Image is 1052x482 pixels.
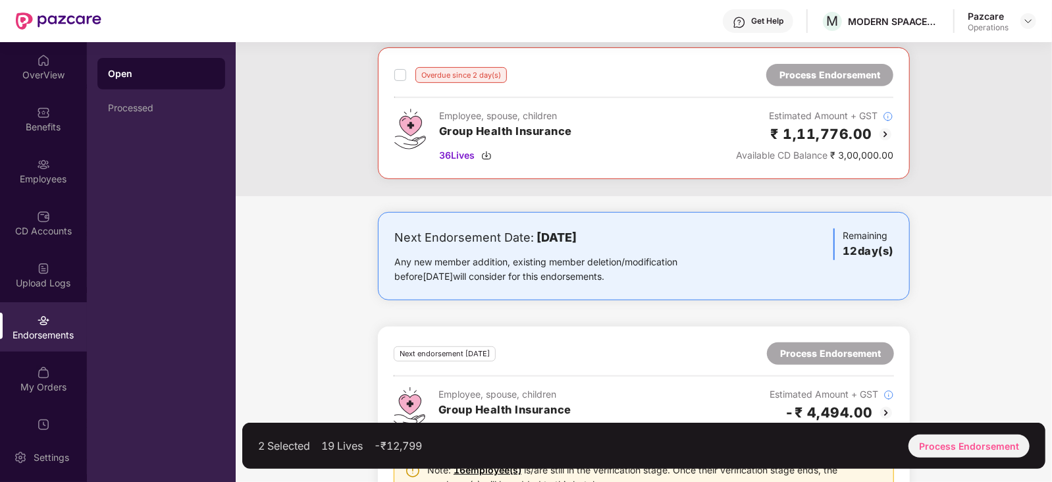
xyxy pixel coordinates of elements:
h2: ₹ 1,11,776.00 [771,123,873,145]
img: svg+xml;base64,PHN2ZyBpZD0iSGVscC0zMngzMiIgeG1sbnM9Imh0dHA6Ly93d3cudzMub3JnLzIwMDAvc3ZnIiB3aWR0aD... [733,16,746,29]
img: svg+xml;base64,PHN2ZyBpZD0iQmVuZWZpdHMiIHhtbG5zPSJodHRwOi8vd3d3LnczLm9yZy8yMDAwL3N2ZyIgd2lkdGg9Ij... [37,106,50,119]
div: Process Endorsement [780,346,881,361]
span: M [827,13,839,29]
img: svg+xml;base64,PHN2ZyBpZD0iQ0RfQWNjb3VudHMiIGRhdGEtbmFtZT0iQ0QgQWNjb3VudHMiIHhtbG5zPSJodHRwOi8vd3... [37,210,50,223]
img: svg+xml;base64,PHN2ZyBpZD0iRW1wbG95ZWVzIiB4bWxucz0iaHR0cDovL3d3dy53My5vcmcvMjAwMC9zdmciIHdpZHRoPS... [37,158,50,171]
span: 36 Lives [439,148,475,163]
div: Remaining [833,228,893,260]
div: -₹12,799 [374,439,422,452]
h3: Group Health Insurance [438,402,571,419]
img: svg+xml;base64,PHN2ZyBpZD0iSW5mb18tXzMyeDMyIiBkYXRhLW5hbWU9IkluZm8gLSAzMngzMiIgeG1sbnM9Imh0dHA6Ly... [883,390,894,400]
img: svg+xml;base64,PHN2ZyBpZD0iVXBkYXRlZCIgeG1sbnM9Imh0dHA6Ly93d3cudzMub3JnLzIwMDAvc3ZnIiB3aWR0aD0iMj... [37,418,50,431]
a: 16 employee(s) [454,464,521,475]
img: svg+xml;base64,PHN2ZyBpZD0iQmFjay0yMHgyMCIgeG1sbnM9Imh0dHA6Ly93d3cudzMub3JnLzIwMDAvc3ZnIiB3aWR0aD... [878,126,893,142]
div: Estimated Amount + GST [736,109,893,123]
b: [DATE] [537,230,577,244]
img: svg+xml;base64,PHN2ZyBpZD0iSG9tZSIgeG1sbnM9Imh0dHA6Ly93d3cudzMub3JnLzIwMDAvc3ZnIiB3aWR0aD0iMjAiIG... [37,54,50,67]
div: Overdue since 2 day(s) [415,67,507,83]
div: 19 Lives [321,439,363,452]
div: Processed [108,103,215,113]
div: Pazcare [968,10,1009,22]
div: 2 Selected [258,439,310,452]
div: Settings [30,451,73,464]
div: Get Help [751,16,783,26]
div: Estimated Amount + GST [737,387,894,402]
img: svg+xml;base64,PHN2ZyBpZD0iRW5kb3JzZW1lbnRzIiB4bWxucz0iaHR0cDovL3d3dy53My5vcmcvMjAwMC9zdmciIHdpZH... [37,314,50,327]
div: ₹ 3,00,000.00 [736,148,893,163]
img: svg+xml;base64,PHN2ZyBpZD0iTXlfT3JkZXJzIiBkYXRhLW5hbWU9Ik15IE9yZGVycyIgeG1sbnM9Imh0dHA6Ly93d3cudz... [37,366,50,379]
h3: Group Health Insurance [439,123,572,140]
img: svg+xml;base64,PHN2ZyB4bWxucz0iaHR0cDovL3d3dy53My5vcmcvMjAwMC9zdmciIHdpZHRoPSI0Ny43MTQiIGhlaWdodD... [394,387,425,428]
img: svg+xml;base64,PHN2ZyBpZD0iRHJvcGRvd24tMzJ4MzIiIHhtbG5zPSJodHRwOi8vd3d3LnczLm9yZy8yMDAwL3N2ZyIgd2... [1023,16,1034,26]
h2: -₹ 4,494.00 [785,402,874,423]
div: MODERN SPAACES VENTURES [848,15,940,28]
img: svg+xml;base64,PHN2ZyBpZD0iVXBsb2FkX0xvZ3MiIGRhdGEtbmFtZT0iVXBsb2FkIExvZ3MiIHhtbG5zPSJodHRwOi8vd3... [37,262,50,275]
img: New Pazcare Logo [16,13,101,30]
img: svg+xml;base64,PHN2ZyB4bWxucz0iaHR0cDovL3d3dy53My5vcmcvMjAwMC9zdmciIHdpZHRoPSI0Ny43MTQiIGhlaWdodD... [394,109,426,149]
div: Open [108,67,215,80]
div: Next endorsement [DATE] [394,346,496,361]
span: Available CD Balance [736,149,828,161]
div: Process Endorsement [779,68,880,82]
div: Next Endorsement Date: [394,228,719,247]
img: svg+xml;base64,PHN2ZyBpZD0iV2FybmluZ18tXzI0eDI0IiBkYXRhLW5hbWU9Ildhcm5pbmcgLSAyNHgyNCIgeG1sbnM9Im... [405,463,421,479]
img: svg+xml;base64,PHN2ZyBpZD0iRG93bmxvYWQtMzJ4MzIiIHhtbG5zPSJodHRwOi8vd3d3LnczLm9yZy8yMDAwL3N2ZyIgd2... [481,150,492,161]
img: svg+xml;base64,PHN2ZyBpZD0iQmFjay0yMHgyMCIgeG1sbnM9Imh0dHA6Ly93d3cudzMub3JnLzIwMDAvc3ZnIiB3aWR0aD... [878,405,894,421]
div: Operations [968,22,1009,33]
div: Employee, spouse, children [438,387,571,402]
img: svg+xml;base64,PHN2ZyBpZD0iSW5mb18tXzMyeDMyIiBkYXRhLW5hbWU9IkluZm8gLSAzMngzMiIgeG1sbnM9Imh0dHA6Ly... [883,111,893,122]
div: Employee, spouse, children [439,109,572,123]
div: Any new member addition, existing member deletion/modification before [DATE] will consider for th... [394,255,719,284]
h3: 12 day(s) [843,243,893,260]
div: Process Endorsement [908,435,1030,458]
img: svg+xml;base64,PHN2ZyBpZD0iU2V0dGluZy0yMHgyMCIgeG1sbnM9Imh0dHA6Ly93d3cudzMub3JnLzIwMDAvc3ZnIiB3aW... [14,451,27,464]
